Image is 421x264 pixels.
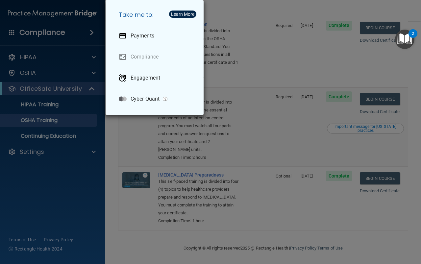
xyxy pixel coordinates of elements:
[113,27,198,45] a: Payments
[131,33,154,39] p: Payments
[113,6,198,24] h5: Take me to:
[171,12,194,16] div: Learn More
[169,11,196,18] button: Learn More
[131,75,160,81] p: Engagement
[113,48,198,66] a: Compliance
[113,69,198,87] a: Engagement
[412,34,414,42] div: 2
[131,96,160,102] p: Cyber Quant
[395,30,414,49] button: Open Resource Center, 2 new notifications
[113,90,198,108] a: Cyber Quant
